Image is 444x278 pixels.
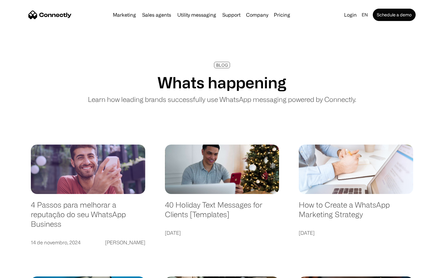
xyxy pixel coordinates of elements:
div: 14 de novembro, 2024 [31,238,80,247]
a: 4 Passos para melhorar a reputação do seu WhatsApp Business [31,200,145,235]
a: Sales agents [140,12,174,17]
a: Pricing [271,12,293,17]
p: Learn how leading brands successfully use WhatsApp messaging powered by Connectly. [88,94,356,104]
div: [PERSON_NAME] [105,238,145,247]
a: Utility messaging [175,12,219,17]
div: en [362,11,368,19]
h1: Whats happening [158,73,286,92]
div: [DATE] [165,229,181,237]
a: 40 Holiday Text Messages for Clients [Templates] [165,200,279,225]
a: Schedule a demo [373,9,416,21]
div: BLOG [216,63,228,67]
a: Login [342,11,359,19]
div: Company [246,11,268,19]
a: How to Create a WhatsApp Marketing Strategy [299,200,413,225]
a: Support [220,12,243,17]
div: [DATE] [299,229,314,237]
a: Marketing [110,12,138,17]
